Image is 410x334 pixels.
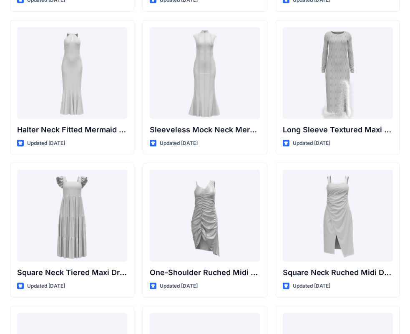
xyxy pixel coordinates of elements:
p: One-Shoulder Ruched Midi Dress with Asymmetrical Hem [150,267,260,278]
p: Updated [DATE] [160,282,198,291]
a: Halter Neck Fitted Mermaid Gown with Keyhole Detail [17,27,127,119]
p: Updated [DATE] [27,282,65,291]
p: Updated [DATE] [160,139,198,148]
a: Sleeveless Mock Neck Mermaid Gown [150,27,260,119]
a: Long Sleeve Textured Maxi Dress with Feather Hem [283,27,393,119]
p: Updated [DATE] [27,139,65,148]
p: Long Sleeve Textured Maxi Dress with Feather Hem [283,124,393,136]
p: Square Neck Ruched Midi Dress with Asymmetrical Hem [283,267,393,278]
a: Square Neck Tiered Maxi Dress with Ruffle Sleeves [17,170,127,262]
a: Square Neck Ruched Midi Dress with Asymmetrical Hem [283,170,393,262]
a: One-Shoulder Ruched Midi Dress with Asymmetrical Hem [150,170,260,262]
p: Updated [DATE] [293,139,331,148]
p: Halter Neck Fitted Mermaid Gown with Keyhole Detail [17,124,127,136]
p: Updated [DATE] [293,282,331,291]
p: Square Neck Tiered Maxi Dress with Ruffle Sleeves [17,267,127,278]
p: Sleeveless Mock Neck Mermaid Gown [150,124,260,136]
